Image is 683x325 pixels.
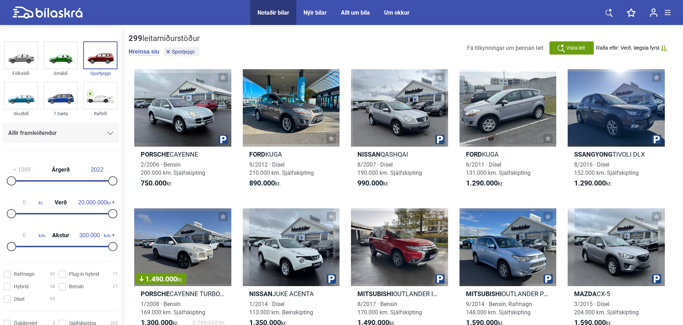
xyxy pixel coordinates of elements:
span: 71 [113,270,118,278]
span: Verð [53,200,69,205]
span: Fá tilkynningar um þennan leit [467,45,543,51]
button: Hreinsa síu [129,48,159,55]
span: Plug-in hybrid [69,270,99,278]
div: Rafbíll [83,110,117,118]
img: parking.png [219,135,228,144]
a: Nýir bílar [303,9,327,16]
a: PorscheCAYENNE2/2006 · Bensín200.000 km. Sjálfskipting750.000kr. [134,69,231,194]
img: parking.png [652,274,661,284]
span: 8/2007 · Dísel 190.000 km. Sjálfskipting [357,161,422,176]
img: user-login.svg [650,8,658,17]
h2: KUGA [459,150,557,158]
img: parking.png [652,135,661,144]
span: Sportjeppi [172,49,194,54]
h2: OUTLANDER INVITE [351,290,448,298]
span: 1.490.000 [140,275,183,283]
span: 21 [113,283,118,290]
h2: CAYENNE [134,150,231,158]
img: parking.png [327,274,336,284]
div: 7 Sæta [44,110,78,118]
b: 750.000 [141,179,166,187]
span: 1/2014 · Dísel 113.000 km. Beinskipting [249,301,313,316]
h2: JUKE ACENTA [243,290,340,298]
span: 9/2012 · Dísel 210.000 km. Sjálfskipting [249,161,314,176]
span: kr. [574,179,612,188]
b: Porsche [141,290,170,298]
b: 890.000 [249,179,275,187]
span: Hybrid [14,283,29,290]
span: kr. [177,276,183,283]
a: FordKUGA6/2011 · Dísel131.000 km. Sjálfskipting1.290.000kr. [459,69,557,194]
span: Allir framleiðendur [8,128,57,138]
span: kr. [10,199,43,206]
a: Allt um bíla [341,9,370,16]
div: leitarniðurstöður [129,34,201,43]
span: 80 [50,270,55,278]
span: 58 [50,283,55,290]
h2: QASHQAI [351,150,448,158]
span: km. [10,232,46,239]
span: Árgerð [50,167,71,173]
img: parking.png [435,274,445,284]
b: Ssangyong [574,151,612,158]
div: Sportjeppi [83,69,117,77]
span: Rafmagn [14,270,35,278]
a: Um okkur [384,9,410,16]
img: parking.png [435,135,445,144]
b: 990.000 [357,179,383,187]
a: Notaðir bílar [257,9,289,16]
button: Sportjeppi [164,47,199,56]
span: 8/2016 · Dísel 152.000 km. Sjálfskipting [574,161,639,176]
h2: CAYENNE TURBO S [134,290,231,298]
span: Vista leit [566,44,585,52]
a: FordKUGA9/2012 · Dísel210.000 km. Sjálfskipting890.000kr. [243,69,340,194]
span: 3/2015 · Dísel 204.000 km. Sjálfskipting [574,301,639,316]
h2: CX-5 [568,290,665,298]
span: kr. [466,179,503,188]
span: 1/2008 · Bensín 169.000 km. Sjálfskipting [141,301,205,316]
div: Smábíl [44,69,78,77]
span: 6/2011 · Dísel 131.000 km. Sjálfskipting [466,161,531,176]
span: 2/2006 · Bensín 200.000 km. Sjálfskipting [141,161,205,176]
b: Ford [466,151,482,158]
b: Mitsubishi [357,290,393,298]
a: NissanQASHQAI8/2007 · Dísel190.000 km. Sjálfskipting990.000kr. [351,69,448,194]
span: kr. [78,199,111,206]
span: Dísel [14,295,24,303]
b: Mazda [574,290,597,298]
span: Akstur [50,233,71,238]
img: parking.png [543,274,553,284]
div: Skutbíll [4,110,38,118]
span: km. [75,232,111,239]
b: Nissan [249,290,272,298]
b: 1.290.000 [466,179,498,187]
span: Bensín [69,283,84,290]
h2: KUGA [243,150,340,158]
b: Nissan [357,151,381,158]
b: Ford [249,151,265,158]
h2: TIVOLI DLX [568,150,665,158]
span: kr. [249,179,281,188]
span: 8/2017 · Bensín 170.000 km. Sjálfskipting [357,301,422,316]
span: 9/2014 · Bensín, Rafmagn 148.000 km. Sjálfskipting [466,301,532,316]
div: Fólksbíll [4,69,38,77]
h2: OUTLANDER PHEV [459,290,557,298]
span: Raða eftir: Verð, lægsta fyrst [596,45,659,51]
span: 69 [50,295,55,303]
span: kr. [357,179,389,188]
b: 299 [129,34,142,43]
b: 1.290.000 [574,179,606,187]
button: Raða eftir: Verð, lægsta fyrst [596,45,667,51]
b: Porsche [141,151,170,158]
b: Mitsubishi [466,290,502,298]
span: kr. [141,179,172,188]
a: SsangyongTIVOLI DLX8/2016 · Dísel152.000 km. Sjálfskipting1.290.000kr. [568,69,665,194]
